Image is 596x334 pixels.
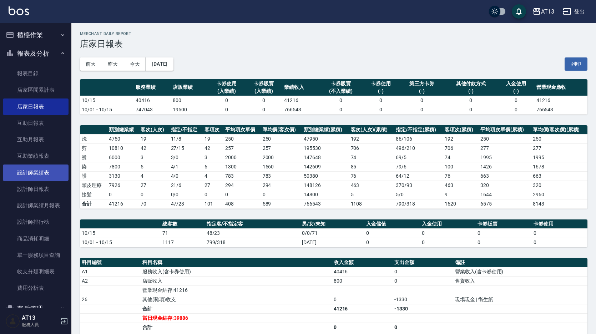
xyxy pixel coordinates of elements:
[443,153,479,162] td: 74
[394,171,443,181] td: 64 / 12
[444,96,497,105] td: 0
[139,171,169,181] td: 4
[479,199,531,208] td: 6575
[3,115,69,131] a: 互助日報表
[80,162,107,171] td: 染
[446,87,495,95] div: (-)
[443,199,479,208] td: 1620
[107,199,139,208] td: 41216
[80,219,587,247] table: a dense table
[223,199,261,208] td: 408
[80,57,102,71] button: 前天
[139,190,169,199] td: 0
[302,162,349,171] td: 142609
[141,285,332,295] td: 營業現金結存:41216
[302,171,349,181] td: 50380
[332,267,393,276] td: 40416
[476,219,531,229] th: 卡券販賣
[541,7,554,16] div: AT13
[479,134,531,143] td: 250
[208,105,245,114] td: 0
[453,276,587,285] td: 售貨收入
[443,125,479,135] th: 客項次(累積)
[203,199,223,208] td: 101
[22,314,58,322] h5: AT13
[80,31,587,36] h2: Merchant Daily Report
[349,162,394,171] td: 85
[3,299,69,318] button: 客戶管理
[282,96,319,105] td: 41216
[223,134,261,143] td: 250
[531,181,587,190] td: 320
[245,105,282,114] td: 0
[6,314,20,328] img: Person
[169,190,203,199] td: 0 / 0
[394,153,443,162] td: 69 / 5
[223,190,261,199] td: 0
[3,247,69,263] a: 單一服務項目查詢
[479,190,531,199] td: 1644
[247,80,281,87] div: 卡券販賣
[107,143,139,153] td: 10810
[141,304,332,313] td: 合計
[362,96,399,105] td: 0
[535,96,587,105] td: 41216
[531,143,587,153] td: 277
[479,143,531,153] td: 277
[223,143,261,153] td: 257
[332,258,393,267] th: 收入金額
[80,238,161,247] td: 10/01 - 10/15
[141,267,332,276] td: 服務收入(含卡券使用)
[332,295,393,304] td: 0
[107,190,139,199] td: 0
[3,98,69,115] a: 店家日報表
[80,295,141,304] td: 26
[560,5,587,18] button: 登出
[349,143,394,153] td: 706
[349,134,394,143] td: 192
[446,80,495,87] div: 其他付款方式
[3,44,69,63] button: 報表及分析
[453,295,587,304] td: 現場現金 | 衛生紙
[80,143,107,153] td: 剪
[80,79,587,115] table: a dense table
[169,199,203,208] td: 47/23
[80,258,141,267] th: 科目編號
[479,162,531,171] td: 1426
[420,228,476,238] td: 0
[532,219,587,229] th: 卡券使用
[512,4,526,19] button: save
[532,238,587,247] td: 0
[169,162,203,171] td: 4 / 1
[139,153,169,162] td: 3
[3,131,69,148] a: 互助月報表
[393,276,453,285] td: 0
[394,162,443,171] td: 79 / 6
[80,39,587,49] h3: 店家日報表
[3,197,69,214] a: 設計師業績月報表
[80,181,107,190] td: 頭皮理療
[321,80,360,87] div: 卡券販賣
[169,171,203,181] td: 4 / 0
[80,125,587,209] table: a dense table
[282,79,319,96] th: 業績收入
[349,199,394,208] td: 1108
[401,87,443,95] div: (-)
[302,190,349,199] td: 14800
[364,87,398,95] div: (-)
[9,6,29,15] img: Logo
[169,181,203,190] td: 21 / 6
[302,181,349,190] td: 148126
[476,238,531,247] td: 0
[349,190,394,199] td: 5
[499,87,533,95] div: (-)
[134,96,171,105] td: 40416
[261,143,302,153] td: 257
[22,322,58,328] p: 服務人員
[479,181,531,190] td: 320
[393,323,453,332] td: 0
[261,181,302,190] td: 294
[171,79,208,96] th: 店販業績
[245,96,282,105] td: 0
[497,105,535,114] td: 0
